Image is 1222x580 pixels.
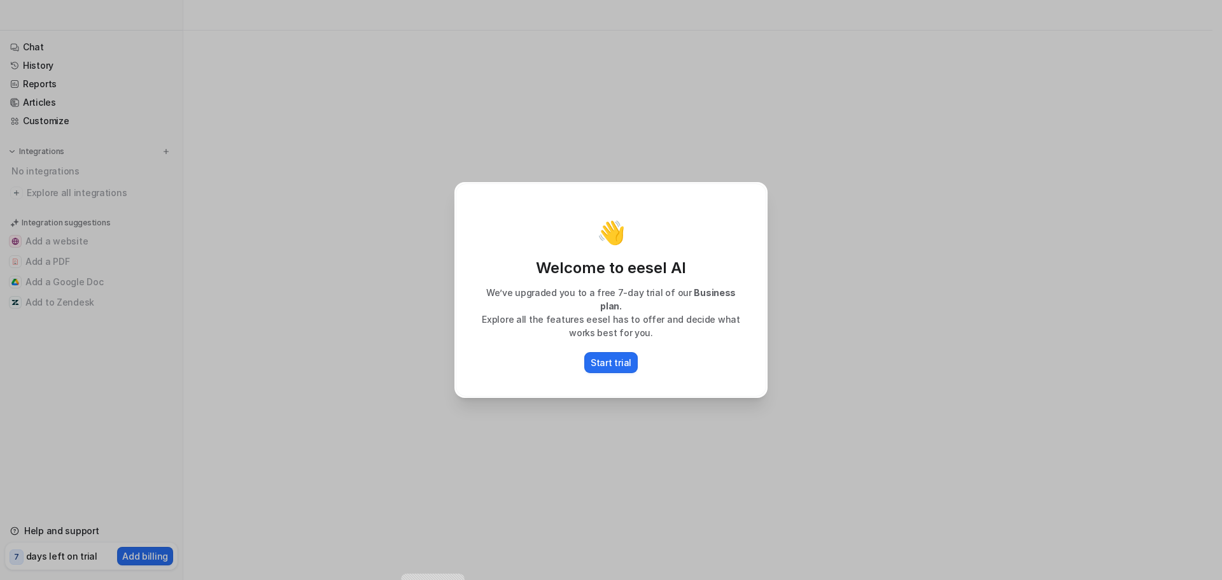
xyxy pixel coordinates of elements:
[469,313,753,339] p: Explore all the features eesel has to offer and decide what works best for you.
[591,356,631,369] p: Start trial
[469,286,753,313] p: We’ve upgraded you to a free 7-day trial of our
[469,258,753,278] p: Welcome to eesel AI
[584,352,638,373] button: Start trial
[597,220,626,245] p: 👋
